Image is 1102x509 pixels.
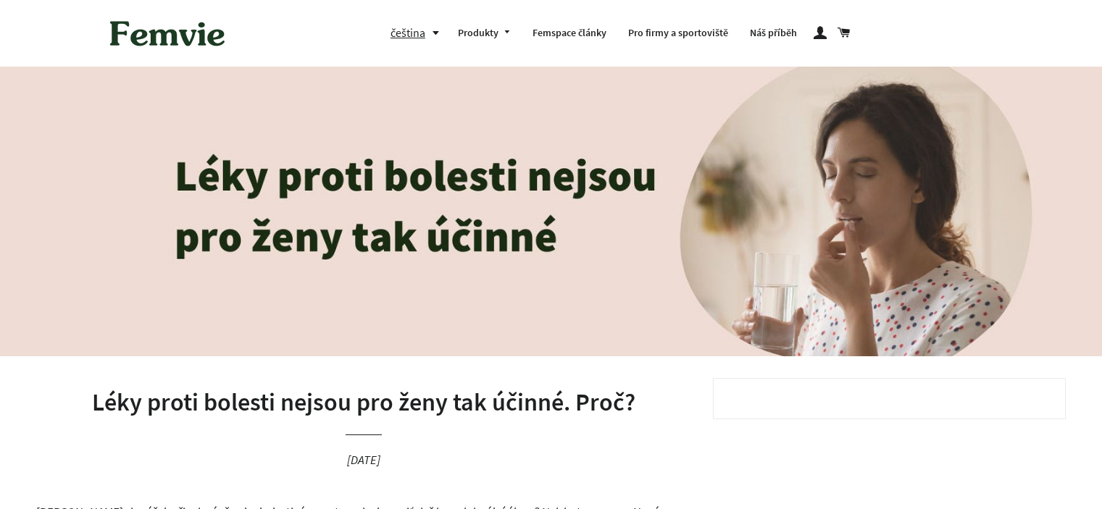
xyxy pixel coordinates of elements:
[447,14,522,52] a: Produkty
[391,23,447,43] button: čeština
[102,11,233,56] img: Femvie
[739,14,808,52] a: Náš příběh
[347,452,380,468] time: [DATE]
[522,14,617,52] a: Femspace články
[36,385,691,420] h1: Léky proti bolesti nejsou pro ženy tak účinné. Proč?
[617,14,739,52] a: Pro firmy a sportoviště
